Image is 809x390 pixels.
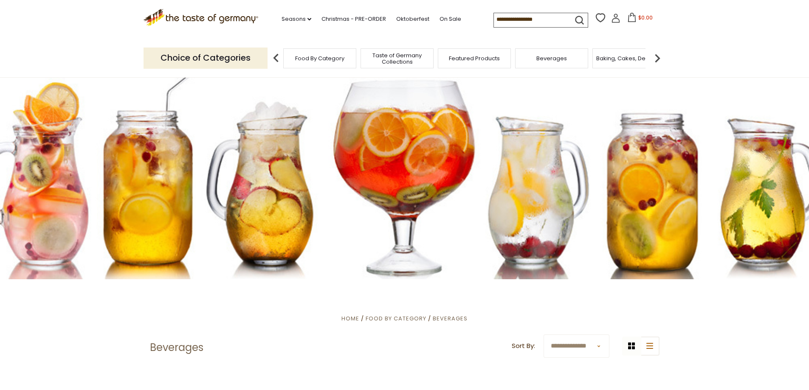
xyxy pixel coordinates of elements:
a: Food By Category [366,314,426,323]
label: Sort By: [512,341,535,351]
a: On Sale [440,14,461,24]
a: Taste of Germany Collections [363,52,431,65]
a: Baking, Cakes, Desserts [596,55,662,62]
a: Christmas - PRE-ORDER [321,14,386,24]
img: previous arrow [268,50,285,67]
a: Beverages [536,55,567,62]
a: Seasons [282,14,311,24]
p: Choice of Categories [144,48,268,68]
h1: Beverages [150,341,203,354]
a: Beverages [433,314,468,323]
span: $0.00 [638,14,653,21]
a: Food By Category [295,55,344,62]
img: next arrow [649,50,666,67]
a: Home [341,314,359,323]
button: $0.00 [622,13,658,25]
a: Oktoberfest [396,14,429,24]
a: Featured Products [449,55,500,62]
